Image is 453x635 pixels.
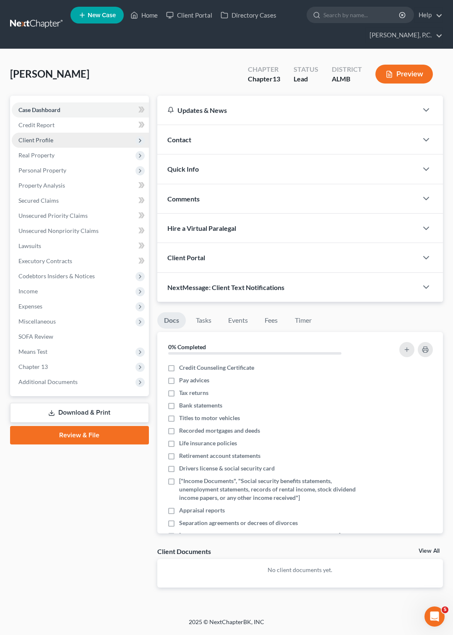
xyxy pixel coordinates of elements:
span: Retirement account statements [179,452,260,460]
span: Tax returns [179,389,208,397]
span: Bank statements [179,401,222,410]
span: Client Profile [18,136,53,144]
span: Appraisal reports [179,506,225,515]
span: Secured Claims [18,197,59,204]
input: Search by name... [323,7,400,23]
strong: 0% Completed [168,343,206,350]
span: SOFA Review [18,333,53,340]
span: Separation agreements or decrees of divorces [179,519,298,527]
a: SOFA Review [12,329,149,344]
span: Hire a Virtual Paralegal [167,224,236,232]
span: Unsecured Priority Claims [18,212,88,219]
span: Means Test [18,348,47,355]
a: Tasks [189,312,218,329]
span: Contact [167,136,191,144]
span: Drivers license & social security card [179,464,275,473]
span: ["Income Documents", "Social security benefits statements, unemployment statements, records of re... [179,477,364,502]
a: Property Analysis [12,178,149,193]
span: Real Property [18,152,55,159]
a: Credit Report [12,118,149,133]
a: Unsecured Priority Claims [12,208,149,223]
span: Quick Info [167,165,199,173]
div: Status [294,65,318,74]
a: Secured Claims [12,193,149,208]
a: Unsecured Nonpriority Claims [12,223,149,238]
div: Chapter [248,74,280,84]
a: Lawsuits [12,238,149,253]
span: Executory Contracts [18,257,72,264]
div: ALMB [332,74,362,84]
a: Help [414,8,443,23]
span: Codebtors Insiders & Notices [18,272,95,280]
span: Client Portal [167,253,205,261]
span: Case Dashboard [18,106,60,113]
a: Home [126,8,162,23]
span: Income [18,287,38,295]
span: Comments [167,195,200,203]
a: Review & File [10,426,149,444]
a: Client Portal [162,8,216,23]
span: Credit Counseling Certificate [179,363,254,372]
div: Client Documents [157,547,211,556]
span: New Case [88,12,116,18]
a: Directory Cases [216,8,281,23]
span: Titles to motor vehicles [179,414,240,422]
span: Unsecured Nonpriority Claims [18,227,99,234]
a: Executory Contracts [12,253,149,269]
a: Events [221,312,255,329]
span: NextMessage: Client Text Notifications [167,283,284,291]
span: Property Analysis [18,182,65,189]
span: Expenses [18,303,42,310]
a: Timer [288,312,318,329]
span: Lawsuits [18,242,41,249]
span: 13 [273,75,280,83]
a: View All [419,548,440,554]
a: Case Dashboard [12,102,149,118]
span: Additional Documents [18,378,78,385]
span: ["Bills", "Statements, bills, notices, collection letters, lawsuits"] [179,531,341,540]
div: Updates & News [167,106,408,115]
span: Miscellaneous [18,318,56,325]
a: Fees [258,312,285,329]
span: 5 [442,606,448,613]
span: [PERSON_NAME] [10,68,89,80]
div: Lead [294,74,318,84]
span: Pay advices [179,376,209,384]
span: Credit Report [18,121,55,128]
div: 2025 © NextChapterBK, INC [25,618,428,633]
a: [PERSON_NAME], P.C. [365,28,443,43]
button: Preview [375,65,433,84]
span: Personal Property [18,167,66,174]
div: Chapter [248,65,280,74]
a: Download & Print [10,403,149,423]
a: Docs [157,312,186,329]
span: Life insurance policies [179,439,237,447]
span: Chapter 13 [18,363,48,370]
p: No client documents yet. [164,566,436,574]
iframe: Intercom live chat [424,606,445,627]
span: Recorded mortgages and deeds [179,426,260,435]
div: District [332,65,362,74]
